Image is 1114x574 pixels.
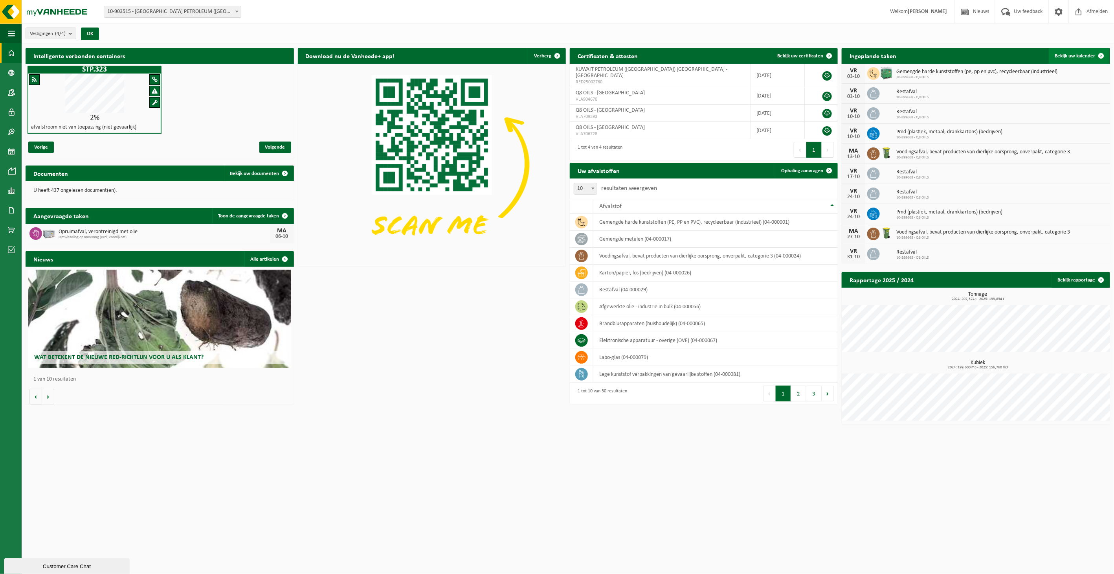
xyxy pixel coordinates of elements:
[42,389,54,405] button: Volgende
[896,115,929,120] span: 10-899668 - Q8 OILS
[896,189,929,195] span: Restafval
[775,163,837,178] a: Ophaling aanvragen
[1055,53,1096,59] span: Bekijk uw kalender
[593,281,838,298] td: restafval (04-000029)
[244,251,293,267] a: Alle artikelen
[846,174,861,180] div: 17-10
[59,235,270,240] span: Omwisseling op aanvraag (excl. voorrijkost)
[81,28,99,40] button: OK
[534,53,551,59] span: Verberg
[26,166,76,181] h2: Documenten
[763,386,776,401] button: Previous
[26,28,76,39] button: Vestigingen(4/4)
[880,146,893,160] img: WB-0140-HPE-GN-50
[896,249,929,256] span: Restafval
[806,386,822,401] button: 3
[224,166,293,181] a: Bekijk uw documenten
[593,366,838,383] td: lege kunststof verpakkingen van gevaarlijke stoffen (04-000081)
[593,315,838,332] td: brandblusapparaten (huishoudelijk) (04-000065)
[751,87,805,105] td: [DATE]
[574,183,597,194] span: 10
[846,114,861,120] div: 10-10
[896,235,1070,240] span: 10-899668 - Q8 OILS
[574,141,622,158] div: 1 tot 4 van 4 resultaten
[576,131,744,137] span: VLA706728
[846,208,861,214] div: VR
[896,129,1002,135] span: Pmd (plastiek, metaal, drankkartons) (bedrijven)
[42,226,55,239] img: PB-LB-0680-HPE-GY-11
[842,272,921,287] h2: Rapportage 2025 / 2024
[896,256,929,260] span: 10-899668 - Q8 OILS
[776,386,791,401] button: 1
[570,163,628,178] h2: Uw afvalstoffen
[908,9,947,15] strong: [PERSON_NAME]
[896,95,929,100] span: 10-899668 - Q8 OILS
[791,386,806,401] button: 2
[896,175,929,180] span: 10-899668 - Q8 OILS
[846,128,861,134] div: VR
[593,349,838,366] td: labo-glas (04-000079)
[846,297,1110,301] span: 2024: 207,374 t - 2025: 133,834 t
[896,195,929,200] span: 10-899668 - Q8 OILS
[896,209,1002,215] span: Pmd (plastiek, metaal, drankkartons) (bedrijven)
[846,168,861,174] div: VR
[822,142,834,158] button: Next
[212,208,293,224] a: Toon de aangevraagde taken
[259,142,291,153] span: Volgende
[601,185,657,191] label: resultaten weergeven
[570,48,646,63] h2: Certificaten & attesten
[751,122,805,139] td: [DATE]
[26,251,61,267] h2: Nieuws
[576,79,744,85] span: RED25002760
[896,89,929,95] span: Restafval
[771,48,837,64] a: Bekijk uw certificaten
[29,66,160,74] h1: STP.323
[29,389,42,405] button: Vorige
[30,28,66,40] span: Vestigingen
[576,107,645,113] span: Q8 OILS - [GEOGRAPHIC_DATA]
[55,31,66,36] count: (4/4)
[846,360,1110,370] h3: Kubiek
[574,385,627,402] div: 1 tot 10 van 30 resultaten
[26,208,97,223] h2: Aangevraagde taken
[794,142,806,158] button: Previous
[274,234,290,239] div: 06-10
[1049,48,1109,64] a: Bekijk uw kalender
[28,114,161,122] div: 2%
[593,265,838,281] td: karton/papier, los (bedrijven) (04-000026)
[59,229,270,235] span: Opruimafval, verontreinigd met olie
[842,48,904,63] h2: Ingeplande taken
[846,74,861,79] div: 03-10
[34,354,204,361] span: Wat betekent de nieuwe RED-richtlijn voor u als klant?
[896,229,1070,235] span: Voedingsafval, bevat producten van dierlijke oorsprong, onverpakt, categorie 3
[104,6,241,18] span: 10-903515 - KUWAIT PETROLEUM (BELGIUM) NV - ANTWERPEN
[528,48,565,64] button: Verberg
[896,75,1057,80] span: 10-899668 - Q8 OILS
[806,142,822,158] button: 1
[846,194,861,200] div: 24-10
[26,48,294,63] h2: Intelligente verbonden containers
[846,228,861,234] div: MA
[593,214,838,231] td: gemengde harde kunststoffen (PE, PP en PVC), recycleerbaar (industrieel) (04-000001)
[751,64,805,87] td: [DATE]
[1052,272,1109,288] a: Bekijk rapportage
[846,366,1110,370] span: 2024: 199,600 m3 - 2025: 156,760 m3
[777,53,823,59] span: Bekijk uw certificaten
[751,105,805,122] td: [DATE]
[846,134,861,140] div: 10-10
[576,114,744,120] span: VLA709393
[846,188,861,194] div: VR
[846,148,861,154] div: MA
[298,48,403,63] h2: Download nu de Vanheede+ app!
[896,69,1057,75] span: Gemengde harde kunststoffen (pe, pp en pvc), recycleerbaar (industrieel)
[781,168,823,173] span: Ophaling aanvragen
[880,226,893,240] img: WB-0140-HPE-GN-50
[896,135,1002,140] span: 10-899668 - Q8 OILS
[599,203,622,210] span: Afvalstof
[28,142,54,153] span: Vorige
[298,64,566,265] img: Download de VHEPlus App
[846,88,861,94] div: VR
[104,6,241,17] span: 10-903515 - KUWAIT PETROLEUM (BELGIUM) NV - ANTWERPEN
